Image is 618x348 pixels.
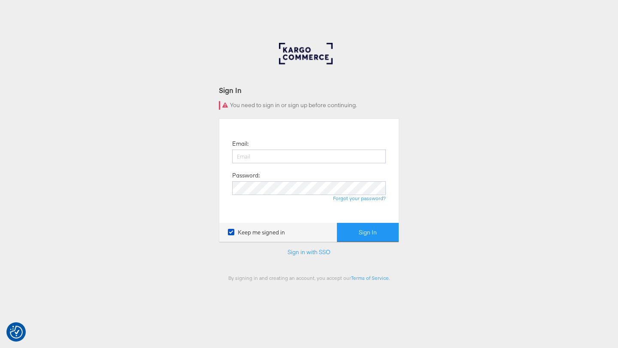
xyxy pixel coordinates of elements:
a: Sign in with SSO [288,248,330,256]
button: Sign In [337,223,399,242]
a: Terms of Service [351,275,389,281]
button: Consent Preferences [10,326,23,339]
div: Sign In [219,85,399,95]
label: Keep me signed in [228,228,285,237]
label: Password: [232,171,260,180]
label: Email: [232,140,248,148]
a: Forgot your password? [333,195,386,201]
div: By signing in and creating an account, you accept our . [219,275,399,281]
img: Revisit consent button [10,326,23,339]
input: Email [232,150,386,163]
div: You need to sign in or sign up before continuing. [219,101,399,110]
